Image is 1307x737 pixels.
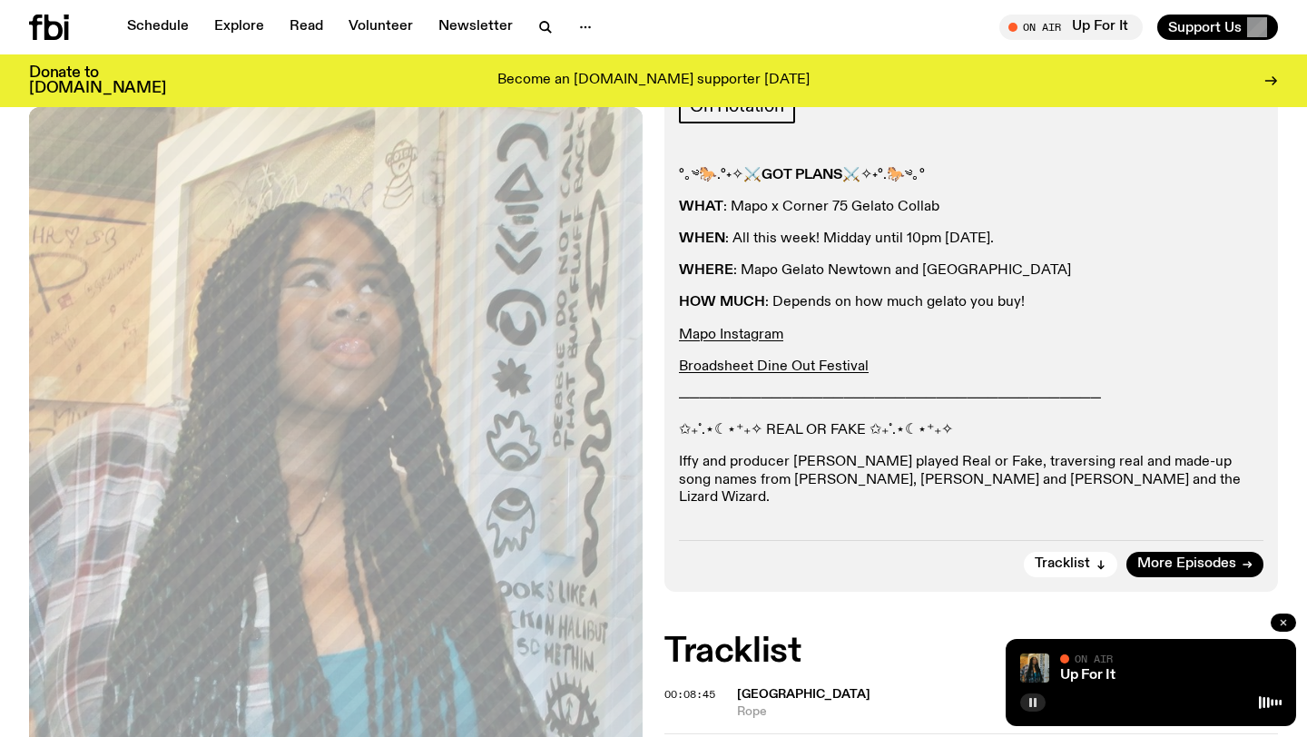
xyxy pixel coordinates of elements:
p: : Mapo x Corner 75 Gelato Collab [679,199,1263,216]
span: Tracklist [1035,557,1090,571]
a: Schedule [116,15,200,40]
a: More Episodes [1126,552,1263,577]
strong: WHERE [679,263,733,278]
a: Newsletter [427,15,524,40]
h2: Tracklist [664,635,1278,668]
span: Tune in live [1019,20,1134,34]
p: : All this week! Midday until 10pm [DATE]. [679,231,1263,248]
span: More Episodes [1137,557,1236,571]
span: 00:08:45 [664,687,715,702]
a: Up For It [1060,668,1115,683]
p: ✩₊˚.⋆☾⋆⁺₊✧ REAL OR FAKE ✩₊˚.⋆☾⋆⁺₊✧ [679,422,1263,439]
a: Mapo Instagram [679,328,783,342]
p: Become an [DOMAIN_NAME] supporter [DATE] [497,73,810,89]
p: Iffy and producer [PERSON_NAME] played Real or Fake, traversing real and made-up song names from ... [679,454,1263,506]
p: : Depends on how much gelato you buy! [679,294,1263,311]
h3: Donate to [DOMAIN_NAME] [29,65,166,96]
p: °｡༄🐎.°˖✧⚔️ ⚔️✧˖°.🐎༄｡° [679,167,1263,184]
span: Support Us [1168,19,1242,35]
span: [GEOGRAPHIC_DATA] [737,688,870,701]
strong: GOT PLANS [762,168,842,182]
strong: WHAT [679,200,723,214]
a: Read [279,15,334,40]
p: ───────────────────────────────────────── [679,390,1263,408]
p: : Mapo Gelato Newtown and [GEOGRAPHIC_DATA] [679,262,1263,280]
span: On Air [1075,653,1113,664]
span: Rope [737,703,1278,721]
a: Explore [203,15,275,40]
a: Volunteer [338,15,424,40]
button: Support Us [1157,15,1278,40]
img: Ify - a Brown Skin girl with black braided twists, looking up to the side with her tongue stickin... [1020,653,1049,683]
p: ────────────────────────────────────────── [679,521,1263,538]
strong: WHEN [679,231,725,246]
strong: HOW [679,295,716,310]
strong: MUCH [720,295,765,310]
button: Tracklist [1024,552,1117,577]
button: On AirUp For It [999,15,1143,40]
a: Broadsheet Dine Out Festival [679,359,869,374]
